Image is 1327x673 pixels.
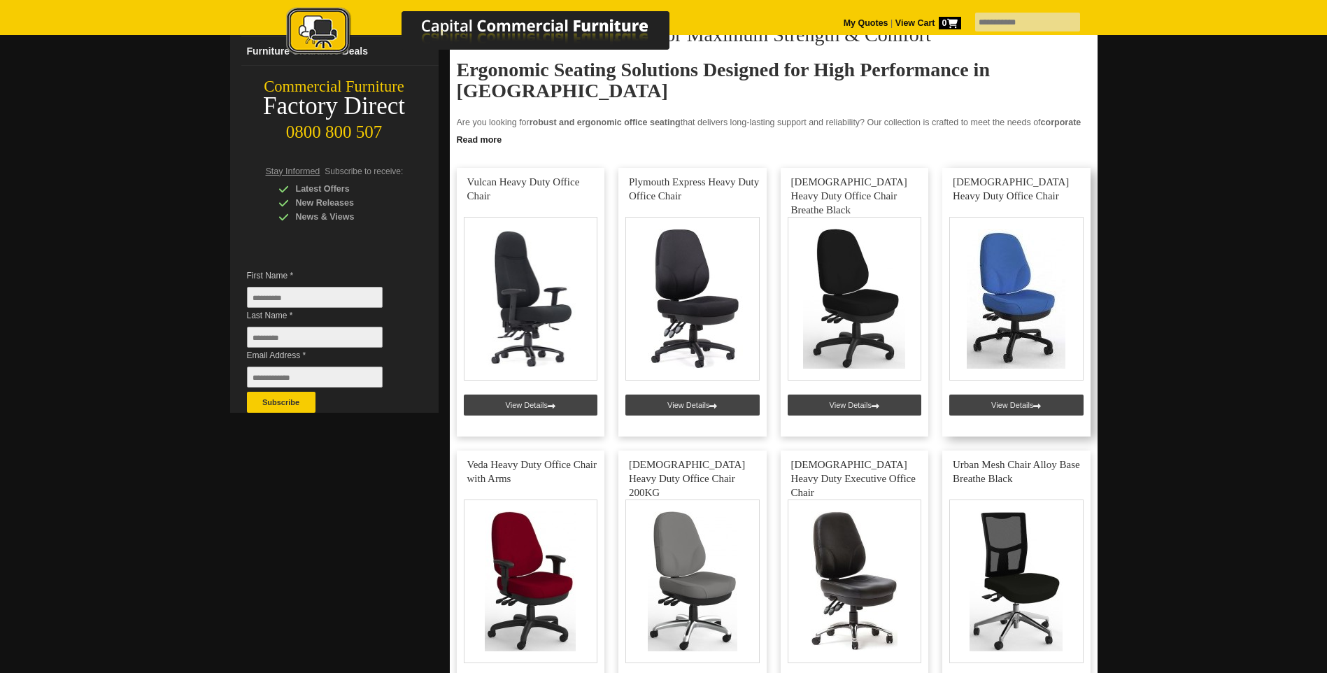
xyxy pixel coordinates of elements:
[248,7,737,62] a: Capital Commercial Furniture Logo
[895,18,961,28] strong: View Cart
[247,367,383,388] input: Email Address *
[266,167,320,176] span: Stay Informed
[278,182,411,196] div: Latest Offers
[247,348,404,362] span: Email Address *
[248,7,737,58] img: Capital Commercial Furniture Logo
[247,327,383,348] input: Last Name *
[278,196,411,210] div: New Releases
[325,167,403,176] span: Subscribe to receive:
[893,18,960,28] a: View Cart0
[247,309,404,323] span: Last Name *
[230,97,439,116] div: Factory Direct
[278,210,411,224] div: News & Views
[247,269,404,283] span: First Name *
[450,129,1098,147] a: Click to read more
[247,287,383,308] input: First Name *
[457,59,990,101] strong: Ergonomic Seating Solutions Designed for High Performance in [GEOGRAPHIC_DATA]
[457,24,1091,45] h2: Reinforced Office Chairs for Maximum Strength & Comfort
[530,118,681,127] strong: robust and ergonomic office seating
[241,37,439,66] a: Furniture Clearance Deals
[230,77,439,97] div: Commercial Furniture
[230,115,439,142] div: 0800 800 507
[844,18,888,28] a: My Quotes
[457,115,1091,157] p: Are you looking for that delivers long-lasting support and reliability? Our collection is crafted...
[247,392,315,413] button: Subscribe
[939,17,961,29] span: 0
